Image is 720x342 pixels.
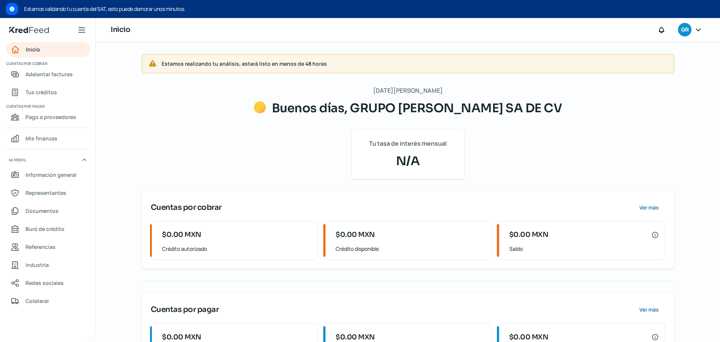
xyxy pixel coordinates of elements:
[162,244,312,253] span: Crédito autorizado
[336,230,375,240] span: $0.00 MXN
[272,101,562,116] span: Buenos días, GRUPO [PERSON_NAME] SA DE CV
[6,240,90,255] a: Referencias
[6,131,90,146] a: Mis finanzas
[633,200,665,215] button: Ver más
[639,307,659,312] span: Ver más
[162,230,201,240] span: $0.00 MXN
[6,103,89,110] span: Cuentas por pagar
[361,152,455,170] span: N/A
[369,138,447,149] span: Tu tasa de interés mensual
[639,205,659,210] span: Ver más
[9,157,26,163] span: Mi perfil
[25,87,57,97] span: Tus créditos
[633,302,665,317] button: Ver más
[6,67,90,82] a: Adelantar facturas
[509,244,659,253] span: Saldo
[6,185,90,200] a: Representantes
[6,85,90,100] a: Tus créditos
[25,224,64,234] span: Buró de crédito
[6,258,90,273] a: Industria
[6,60,89,67] span: Cuentas por cobrar
[151,304,219,315] span: Cuentas por pagar
[25,260,49,270] span: Industria
[6,203,90,218] a: Documentos
[24,5,714,14] span: Estamos validando tu cuenta del SAT, esto puede demorar unos minutos.
[6,110,90,125] a: Pago a proveedores
[509,230,549,240] span: $0.00 MXN
[25,296,49,306] span: Colateral
[6,167,90,182] a: Información general
[25,278,64,288] span: Redes sociales
[162,59,668,68] span: Estamos realizando tu análisis, estará listo en menos de 48 horas
[25,69,73,79] span: Adelantar facturas
[25,188,66,197] span: Representantes
[25,206,58,215] span: Documentos
[336,244,485,253] span: Crédito disponible
[681,26,688,35] span: GR
[111,24,130,35] h1: Inicio
[25,112,76,122] span: Pago a proveedores
[6,221,90,237] a: Buró de crédito
[6,294,90,309] a: Colateral
[25,134,57,143] span: Mis finanzas
[25,170,76,179] span: Información general
[26,45,40,54] span: Inicio
[6,42,90,57] a: Inicio
[373,85,443,96] span: [DATE][PERSON_NAME]
[6,276,90,291] a: Redes sociales
[151,202,222,213] span: Cuentas por cobrar
[254,101,266,113] img: Saludos
[25,242,55,252] span: Referencias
